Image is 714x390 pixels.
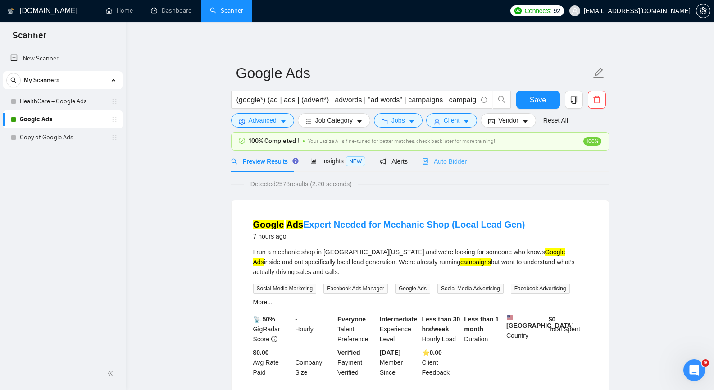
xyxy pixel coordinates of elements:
[3,71,123,147] li: My Scanners
[444,115,460,125] span: Client
[310,158,317,164] span: area-chart
[253,220,525,229] a: Google AdsExpert Needed for Mechanic Shop (Local Lead Gen)
[356,118,363,125] span: caret-down
[511,284,570,294] span: Facebook Advertising
[151,7,192,14] a: dashboardDashboard
[382,118,388,125] span: folder
[336,314,378,344] div: Talent Preference
[305,118,312,125] span: bars
[426,113,478,128] button: userClientcaret-down
[253,258,264,266] mark: Ads
[308,138,495,144] span: Your Laziza AI is fine-tuned for better matches, check back later for more training!
[565,91,583,109] button: copy
[3,50,123,68] li: New Scanner
[253,316,275,323] b: 📡 50%
[107,369,116,378] span: double-left
[380,349,400,356] b: [DATE]
[111,98,118,105] span: holder
[210,7,243,14] a: searchScanner
[111,116,118,123] span: holder
[253,349,269,356] b: $0.00
[280,118,287,125] span: caret-down
[572,8,578,14] span: user
[249,115,277,125] span: Advanced
[337,349,360,356] b: Verified
[434,118,440,125] span: user
[696,4,710,18] button: setting
[530,94,546,106] span: Save
[505,314,547,344] div: Country
[488,118,495,125] span: idcard
[593,67,605,79] span: edit
[251,314,294,344] div: GigRadar Score
[291,157,300,165] div: Tooltip anchor
[253,220,284,229] mark: Google
[462,314,505,344] div: Duration
[20,128,105,147] a: Copy of Google Ads
[507,314,513,321] img: 🇺🇸
[583,137,601,146] span: 100%
[253,284,317,294] span: Social Media Marketing
[547,314,589,344] div: Total Spent
[481,97,487,103] span: info-circle
[514,7,522,14] img: upwork-logo.png
[6,73,21,87] button: search
[286,220,303,229] mark: Ads
[549,316,556,323] b: $ 0
[231,113,294,128] button: settingAdvancedcaret-down
[378,314,420,344] div: Experience Level
[310,157,365,165] span: Insights
[346,156,365,166] span: NEW
[696,7,710,14] a: setting
[244,179,358,189] span: Detected 2578 results (2.20 seconds)
[543,115,568,125] a: Reset All
[293,314,336,344] div: Hourly
[554,6,560,16] span: 92
[106,7,133,14] a: homeHome
[524,6,551,16] span: Connects:
[231,158,237,165] span: search
[460,258,491,266] mark: campaigns
[464,316,499,333] b: Less than 1 month
[336,348,378,377] div: Payment Verified
[20,110,105,128] a: Google Ads
[493,96,510,104] span: search
[295,316,297,323] b: -
[380,158,386,165] span: notification
[565,96,582,104] span: copy
[111,134,118,141] span: holder
[236,62,591,84] input: Scanner name...
[522,118,528,125] span: caret-down
[374,113,423,128] button: folderJobscaret-down
[683,359,705,381] iframe: Intercom live chat
[545,248,565,256] mark: Google
[5,29,54,48] span: Scanner
[295,349,297,356] b: -
[588,96,605,104] span: delete
[702,359,709,367] span: 9
[463,118,469,125] span: caret-down
[420,314,463,344] div: Hourly Load
[378,348,420,377] div: Member Since
[253,231,525,242] div: 7 hours ago
[315,115,353,125] span: Job Category
[236,94,477,106] input: Search Freelance Jobs...
[516,91,560,109] button: Save
[231,158,296,165] span: Preview Results
[380,316,417,323] b: Intermediate
[20,92,105,110] a: HealthCare + Google Ads
[239,138,245,144] span: check-circle
[493,91,511,109] button: search
[298,113,370,128] button: barsJob Categorycaret-down
[239,118,245,125] span: setting
[391,115,405,125] span: Jobs
[422,158,467,165] span: Auto Bidder
[8,4,14,18] img: logo
[293,348,336,377] div: Company Size
[253,298,273,306] a: More...
[437,284,504,294] span: Social Media Advertising
[337,316,366,323] b: Everyone
[323,284,388,294] span: Facebook Ads Manager
[422,349,442,356] b: ⭐️ 0.00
